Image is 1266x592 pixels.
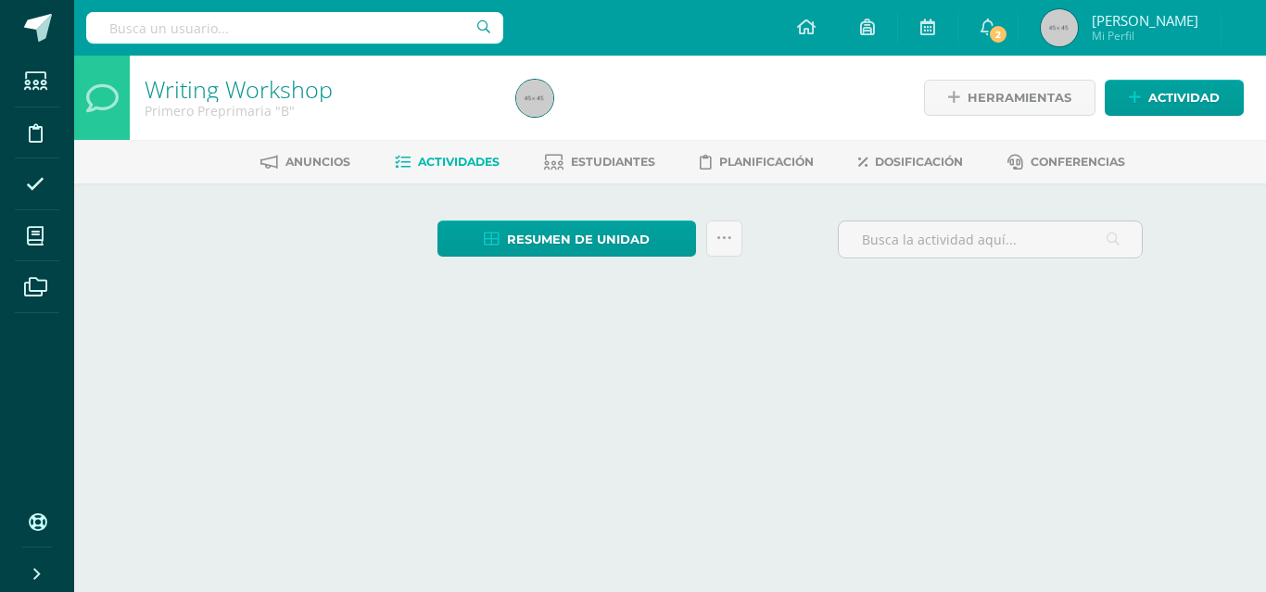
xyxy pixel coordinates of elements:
span: Resumen de unidad [507,222,650,257]
a: Anuncios [260,147,350,177]
a: Actividad [1105,80,1244,116]
h1: Writing Workshop [145,76,494,102]
a: Conferencias [1007,147,1125,177]
span: Dosificación [875,155,963,169]
a: Writing Workshop [145,73,333,105]
span: Actividades [418,155,500,169]
span: Conferencias [1031,155,1125,169]
a: Planificación [700,147,814,177]
a: Estudiantes [544,147,655,177]
span: Mi Perfil [1092,28,1198,44]
div: Primero Preprimaria 'B' [145,102,494,120]
span: [PERSON_NAME] [1092,11,1198,30]
span: Planificación [719,155,814,169]
span: 2 [988,24,1008,44]
a: Resumen de unidad [437,220,696,257]
a: Dosificación [858,147,963,177]
span: Estudiantes [571,155,655,169]
img: 45x45 [516,80,553,117]
img: 45x45 [1041,9,1078,46]
a: Herramientas [924,80,1095,116]
span: Anuncios [285,155,350,169]
a: Actividades [395,147,500,177]
span: Herramientas [968,81,1071,115]
span: Actividad [1148,81,1220,115]
input: Busca un usuario... [86,12,503,44]
input: Busca la actividad aquí... [839,221,1142,258]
